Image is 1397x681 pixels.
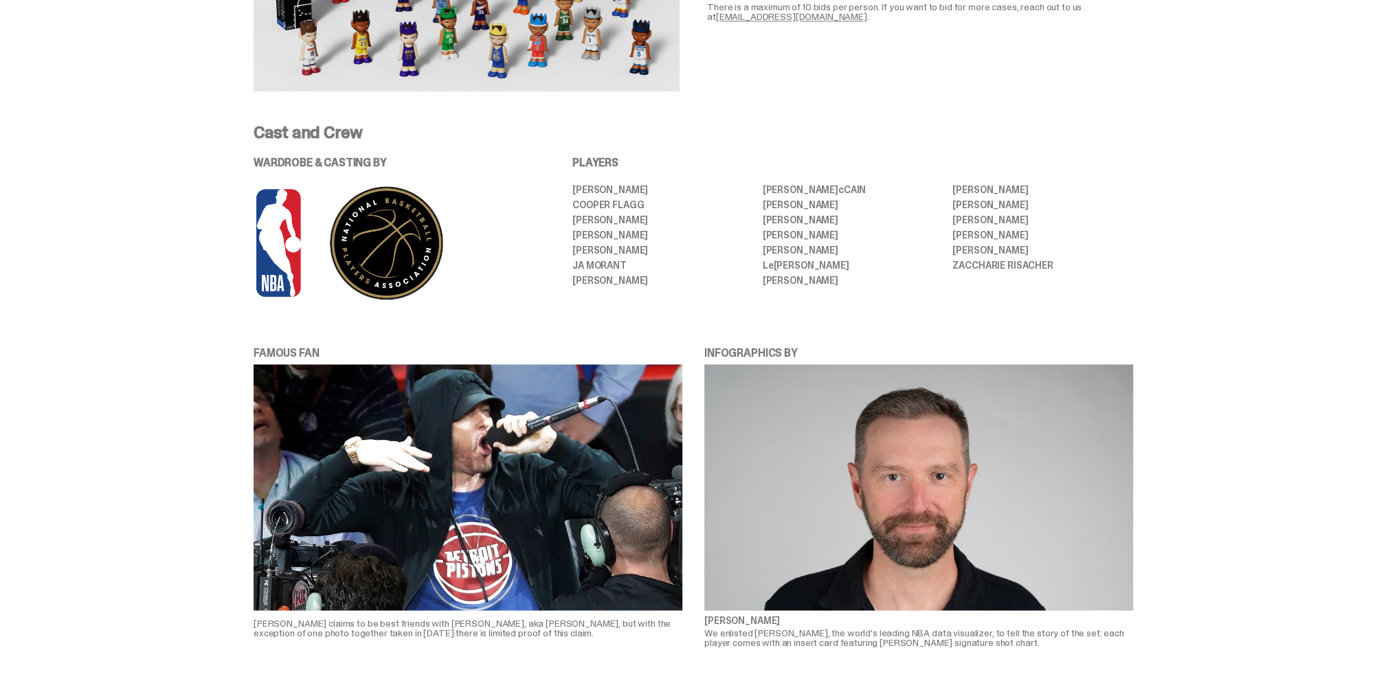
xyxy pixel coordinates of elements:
li: JA MORANT [572,260,753,270]
li: [PERSON_NAME] [572,230,753,240]
li: [PERSON_NAME] [952,200,1133,210]
span: e [768,259,774,271]
li: Cooper Flagg [572,200,753,210]
li: [PERSON_NAME] [952,230,1133,240]
li: [PERSON_NAME] [763,200,943,210]
p: PLAYERS [572,157,1133,168]
a: [EMAIL_ADDRESS][DOMAIN_NAME] [716,10,867,23]
p: WARDROBE & CASTING BY [254,157,534,168]
li: [PERSON_NAME] [763,230,943,240]
p: Cast and Crew [254,124,1133,141]
li: [PERSON_NAME] [952,215,1133,225]
img: NBA%20and%20PA%20logo%20for%20PDP-04.png [254,185,494,301]
img: eminem%20nba.jpg [254,364,682,610]
img: kirk%20nba.jpg [704,364,1133,610]
p: FAMOUS FAN [254,348,682,359]
li: [PERSON_NAME] [952,245,1133,255]
p: [PERSON_NAME] claims to be best friends with [PERSON_NAME], aka [PERSON_NAME], but with the excep... [254,618,682,638]
p: We enlisted [PERSON_NAME], the world's leading NBA data visualizer, to tell the story of the set:... [704,628,1133,647]
p: INFOGRAPHICS BY [704,348,1133,359]
li: [PERSON_NAME] [572,245,753,255]
p: There is a maximum of 10 bids per person. If you want to bid for more cases, reach out to us at . [707,2,1133,21]
li: L [PERSON_NAME] [763,260,943,270]
li: [PERSON_NAME] [763,245,943,255]
li: [PERSON_NAME] [572,215,753,225]
span: c [838,183,844,196]
li: ZACCHARIE RISACHER [952,260,1133,270]
p: [PERSON_NAME] [704,616,1133,625]
li: [PERSON_NAME] [572,276,753,285]
li: [PERSON_NAME] [952,185,1133,194]
li: [PERSON_NAME] [763,215,943,225]
li: [PERSON_NAME] [572,185,753,194]
li: [PERSON_NAME] CAIN [763,185,943,194]
li: [PERSON_NAME] [763,276,943,285]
